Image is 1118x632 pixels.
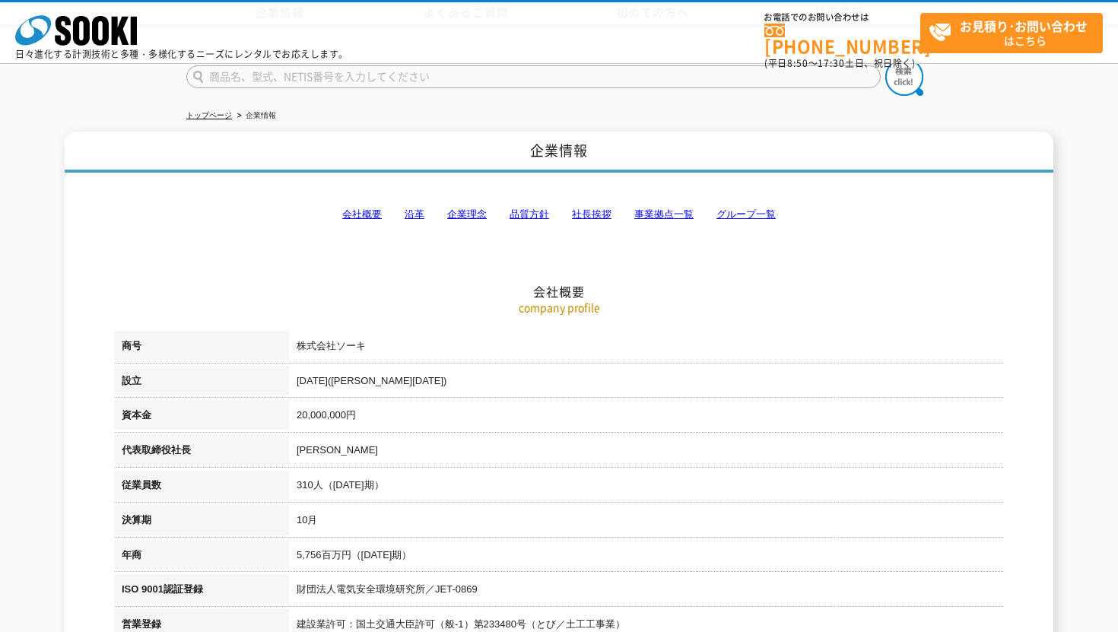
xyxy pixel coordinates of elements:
[289,540,1004,575] td: 5,756百万円（[DATE]期）
[289,366,1004,401] td: [DATE]([PERSON_NAME][DATE])
[929,14,1102,52] span: はこちら
[114,470,289,505] th: 従業員数
[186,111,232,119] a: トップページ
[289,470,1004,505] td: 310人（[DATE]期）
[65,132,1053,173] h1: 企業情報
[634,208,694,220] a: 事業拠点一覧
[764,56,915,70] span: (平日 ～ 土日、祝日除く)
[510,208,549,220] a: 品質方針
[114,400,289,435] th: 資本金
[572,208,611,220] a: 社長挨拶
[342,208,382,220] a: 会社概要
[15,49,348,59] p: 日々進化する計測技術と多種・多様化するニーズにレンタルでお応えします。
[447,208,487,220] a: 企業理念
[114,540,289,575] th: 年商
[114,505,289,540] th: 決算期
[818,56,845,70] span: 17:30
[186,65,881,88] input: 商品名、型式、NETIS番号を入力してください
[764,24,920,55] a: [PHONE_NUMBER]
[787,56,808,70] span: 8:50
[114,331,289,366] th: 商号
[289,331,1004,366] td: 株式会社ソーキ
[289,400,1004,435] td: 20,000,000円
[114,435,289,470] th: 代表取締役社長
[114,574,289,609] th: ISO 9001認証登録
[234,108,276,124] li: 企業情報
[960,17,1088,35] strong: お見積り･お問い合わせ
[764,13,920,22] span: お電話でのお問い合わせは
[289,505,1004,540] td: 10月
[405,208,424,220] a: 沿革
[289,574,1004,609] td: 財団法人電気安全環境研究所／JET-0869
[289,435,1004,470] td: [PERSON_NAME]
[114,300,1004,316] p: company profile
[114,132,1004,300] h2: 会社概要
[885,58,923,96] img: btn_search.png
[716,208,776,220] a: グループ一覧
[920,13,1103,53] a: お見積り･お問い合わせはこちら
[114,366,289,401] th: 設立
